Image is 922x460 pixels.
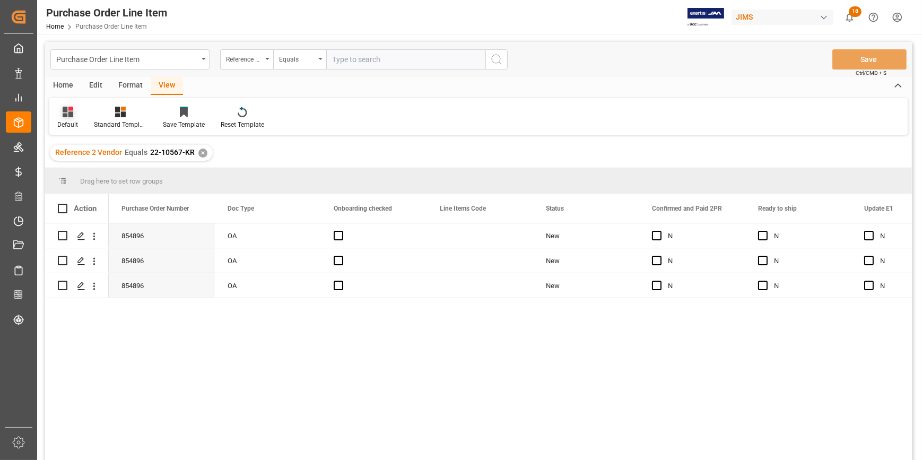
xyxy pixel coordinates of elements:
button: open menu [220,49,273,70]
div: N [774,249,839,273]
div: Reset Template [221,120,264,129]
img: Exertis%20JAM%20-%20Email%20Logo.jpg_1722504956.jpg [688,8,724,27]
span: 18 [849,6,862,17]
div: New [546,224,627,248]
div: Action [74,204,97,213]
span: Drag here to set row groups [80,177,163,185]
div: 854896 [109,248,215,273]
span: Ctrl/CMD + S [856,69,886,77]
a: Home [46,23,64,30]
div: New [546,249,627,273]
span: Equals [125,148,147,157]
button: Help Center [862,5,885,29]
span: Onboarding checked [334,205,392,212]
span: Confirmed and Paid 2PR [652,205,722,212]
div: Press SPACE to select this row. [45,248,109,273]
div: Purchase Order Line Item [46,5,167,21]
div: OA [215,223,321,248]
div: Save Template [163,120,205,129]
div: N [774,224,839,248]
div: New [546,274,627,298]
div: 854896 [109,223,215,248]
div: Edit [81,77,110,95]
div: N [668,274,733,298]
div: Format [110,77,151,95]
input: Type to search [326,49,485,70]
span: Update E1 [864,205,893,212]
div: Equals [279,52,315,64]
button: search button [485,49,508,70]
button: open menu [50,49,210,70]
div: JIMS [732,10,833,25]
span: Ready to ship [758,205,797,212]
div: N [668,249,733,273]
button: show 18 new notifications [838,5,862,29]
div: Home [45,77,81,95]
span: Reference 2 Vendor [55,148,122,157]
div: Press SPACE to select this row. [45,273,109,298]
button: JIMS [732,7,838,27]
span: Purchase Order Number [121,205,189,212]
span: 22-10567-KR [150,148,195,157]
div: Purchase Order Line Item [56,52,198,65]
button: Save [832,49,907,70]
div: 854896 [109,273,215,298]
div: N [668,224,733,248]
div: Standard Templates [94,120,147,129]
div: Reference 2 Vendor [226,52,262,64]
div: N [774,274,839,298]
span: Doc Type [228,205,254,212]
div: View [151,77,183,95]
div: OA [215,248,321,273]
div: Press SPACE to select this row. [45,223,109,248]
span: Line Items Code [440,205,486,212]
button: open menu [273,49,326,70]
div: OA [215,273,321,298]
span: Status [546,205,564,212]
div: Default [57,120,78,129]
div: ✕ [198,149,207,158]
